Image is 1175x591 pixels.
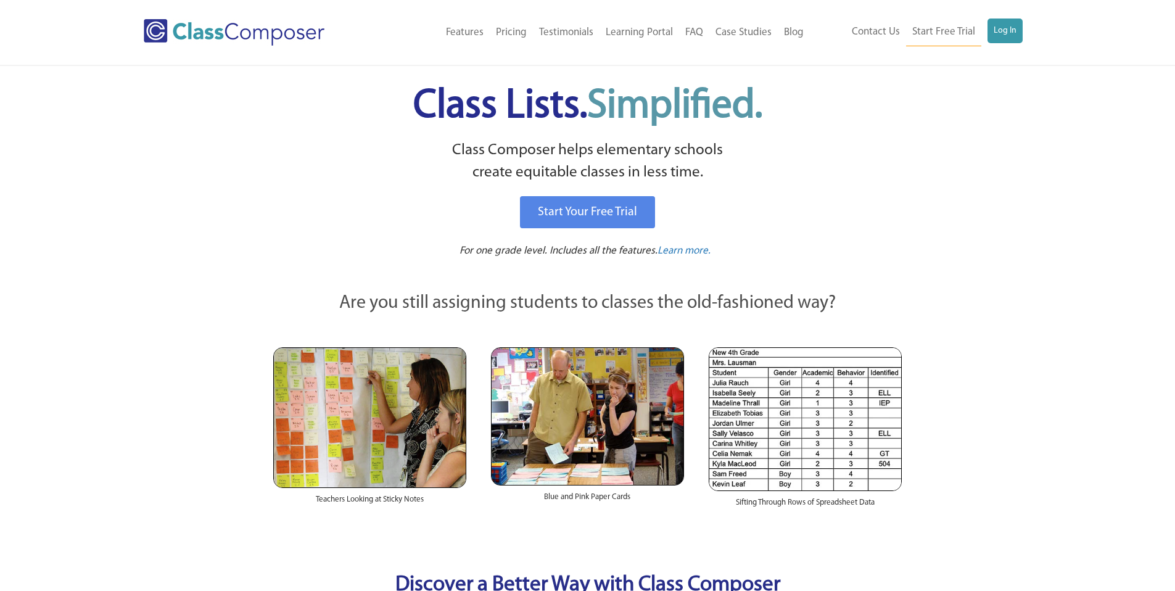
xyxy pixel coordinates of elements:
[273,290,902,317] p: Are you still assigning students to classes the old-fashioned way?
[413,86,762,126] span: Class Lists.
[658,244,711,259] a: Learn more.
[587,86,762,126] span: Simplified.
[491,486,684,515] div: Blue and Pink Paper Cards
[273,488,466,518] div: Teachers Looking at Sticky Notes
[906,19,981,46] a: Start Free Trial
[375,19,810,46] nav: Header Menu
[520,196,655,228] a: Start Your Free Trial
[600,19,679,46] a: Learning Portal
[778,19,810,46] a: Blog
[709,347,902,491] img: Spreadsheets
[271,139,904,184] p: Class Composer helps elementary schools create equitable classes in less time.
[658,246,711,256] span: Learn more.
[709,491,902,521] div: Sifting Through Rows of Spreadsheet Data
[810,19,1023,46] nav: Header Menu
[987,19,1023,43] a: Log In
[273,347,466,488] img: Teachers Looking at Sticky Notes
[144,19,324,46] img: Class Composer
[460,246,658,256] span: For one grade level. Includes all the features.
[846,19,906,46] a: Contact Us
[490,19,533,46] a: Pricing
[440,19,490,46] a: Features
[491,347,684,485] img: Blue and Pink Paper Cards
[679,19,709,46] a: FAQ
[709,19,778,46] a: Case Studies
[533,19,600,46] a: Testimonials
[538,206,637,218] span: Start Your Free Trial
